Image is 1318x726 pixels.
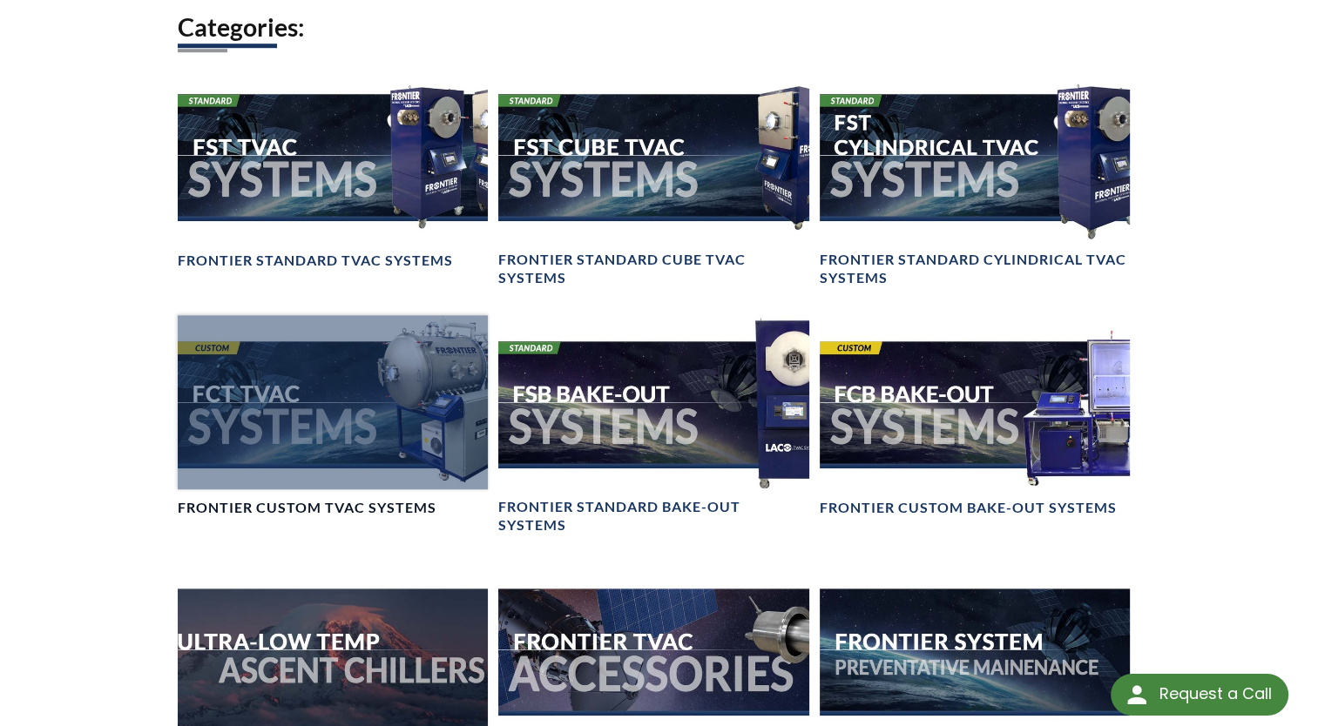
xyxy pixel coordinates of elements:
[1159,674,1271,714] div: Request a Call
[498,498,808,534] h4: Frontier Standard Bake-Out Systems
[498,251,808,287] h4: Frontier Standard Cube TVAC Systems
[820,251,1130,287] h4: Frontier Standard Cylindrical TVAC Systems
[1123,681,1151,709] img: round button
[178,315,488,517] a: FCT TVAC Systems headerFrontier Custom TVAC Systems
[178,252,453,270] h4: Frontier Standard TVAC Systems
[178,499,436,517] h4: Frontier Custom TVAC Systems
[820,499,1117,517] h4: Frontier Custom Bake-Out Systems
[820,315,1130,517] a: FCB Bake-Out Systems headerFrontier Custom Bake-Out Systems
[178,68,488,270] a: FST TVAC Systems headerFrontier Standard TVAC Systems
[498,315,808,534] a: FSB Bake-Out Systems headerFrontier Standard Bake-Out Systems
[1111,674,1288,716] div: Request a Call
[820,68,1130,287] a: FST Cylindrical TVAC Systems headerFrontier Standard Cylindrical TVAC Systems
[178,11,1140,44] h2: Categories:
[498,68,808,287] a: FST Cube TVAC Systems headerFrontier Standard Cube TVAC Systems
